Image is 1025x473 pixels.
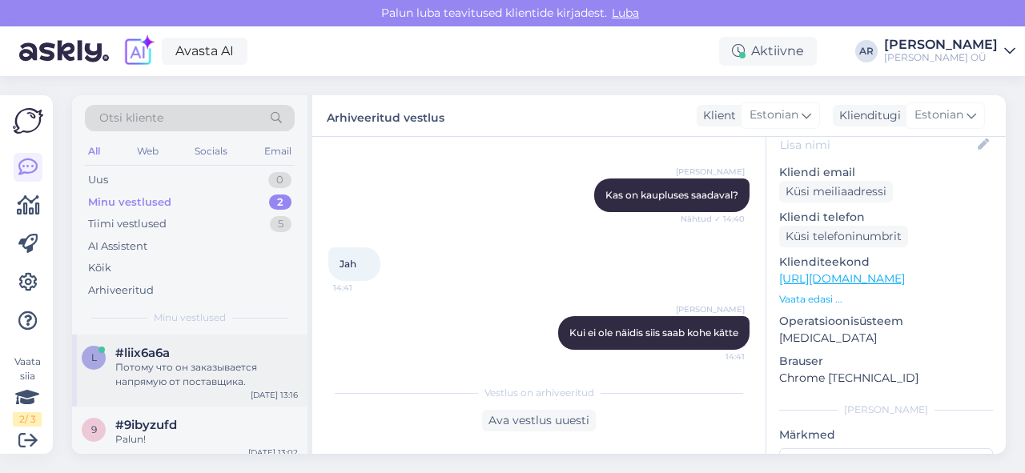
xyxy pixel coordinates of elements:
[855,40,878,62] div: AR
[327,105,444,126] label: Arhiveeritud vestlus
[88,216,167,232] div: Tiimi vestlused
[779,209,993,226] p: Kliendi telefon
[779,164,993,181] p: Kliendi email
[914,106,963,124] span: Estonian
[333,282,393,294] span: 14:41
[99,110,163,126] span: Otsi kliente
[779,254,993,271] p: Klienditeekond
[779,292,993,307] p: Vaata edasi ...
[779,370,993,387] p: Chrome [TECHNICAL_ID]
[122,34,155,68] img: explore-ai
[884,38,998,51] div: [PERSON_NAME]
[88,194,171,210] div: Minu vestlused
[88,260,111,276] div: Kõik
[191,141,231,162] div: Socials
[605,189,738,201] span: Kas on kaupluses saadaval?
[248,447,298,459] div: [DATE] 13:02
[88,172,108,188] div: Uus
[482,410,596,431] div: Ava vestlus uuesti
[251,389,298,401] div: [DATE] 13:16
[779,403,993,417] div: [PERSON_NAME]
[484,386,594,400] span: Vestlus on arhiveeritud
[685,351,745,363] span: 14:41
[115,346,170,360] span: #liix6a6a
[115,418,177,432] span: #9ibyzufd
[134,141,162,162] div: Web
[676,303,745,315] span: [PERSON_NAME]
[269,194,291,210] div: 2
[154,311,226,325] span: Minu vestlused
[261,141,295,162] div: Email
[85,141,103,162] div: All
[779,226,908,247] div: Küsi telefoninumbrit
[779,427,993,443] p: Märkmed
[162,38,247,65] a: Avasta AI
[569,327,738,339] span: Kui ei ole näidis siis saab kohe kätte
[750,106,798,124] span: Estonian
[268,172,291,188] div: 0
[779,330,993,347] p: [MEDICAL_DATA]
[115,360,298,389] div: Потому что он заказывается напрямую от поставщика.
[115,432,298,447] div: Palun!
[779,313,993,330] p: Operatsioonisüsteem
[270,216,291,232] div: 5
[676,166,745,178] span: [PERSON_NAME]
[607,6,644,20] span: Luba
[13,412,42,427] div: 2 / 3
[88,239,147,255] div: AI Assistent
[88,283,154,299] div: Arhiveeritud
[884,51,998,64] div: [PERSON_NAME] OÜ
[884,38,1015,64] a: [PERSON_NAME][PERSON_NAME] OÜ
[340,258,356,270] span: Jah
[13,108,43,134] img: Askly Logo
[780,136,975,154] input: Lisa nimi
[91,423,97,435] span: 9
[719,37,817,66] div: Aktiivne
[697,107,736,124] div: Klient
[91,351,97,363] span: l
[779,271,905,286] a: [URL][DOMAIN_NAME]
[779,181,893,202] div: Küsi meiliaadressi
[779,353,993,370] p: Brauser
[13,355,42,427] div: Vaata siia
[681,213,745,225] span: Nähtud ✓ 14:40
[833,107,901,124] div: Klienditugi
